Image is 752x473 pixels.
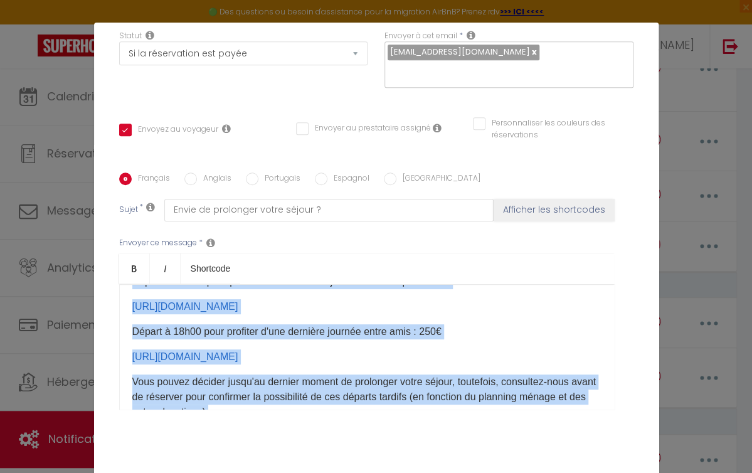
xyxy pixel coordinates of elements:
[197,173,231,186] label: Anglais
[150,253,181,284] a: Italic
[258,173,300,186] label: Portugais
[132,351,238,362] a: [URL][DOMAIN_NAME]
[119,253,150,284] a: Bold
[222,124,231,134] i: Envoyer au voyageur
[146,30,154,40] i: Booking status
[119,237,197,249] label: Envoyer ce message
[467,30,475,40] i: Recipient
[433,123,442,133] i: Envoyer au prestataire si il est assigné
[132,375,601,420] p: Vous pouvez décider jusqu'au dernier moment de prolonger votre séjour, toutefois, consultez-nous ...
[146,202,155,212] i: Subject
[132,301,238,312] a: [URL][DOMAIN_NAME]
[181,253,241,284] a: Shortcode
[119,204,138,217] label: Sujet
[206,238,215,248] i: Message
[132,324,601,339] p: Départ à 18h00 pour profiter d'une dernière journée entre amis : 250€
[132,173,170,186] label: Français
[132,299,601,314] p: ​
[327,173,369,186] label: Espagnol
[390,46,530,58] span: [EMAIL_ADDRESS][DOMAIN_NAME]
[494,199,615,221] button: Afficher les shortcodes
[132,124,218,137] label: Envoyez au voyageur
[119,30,142,42] label: Statut
[384,30,457,42] label: Envoyer à cet email
[396,173,480,186] label: [GEOGRAPHIC_DATA]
